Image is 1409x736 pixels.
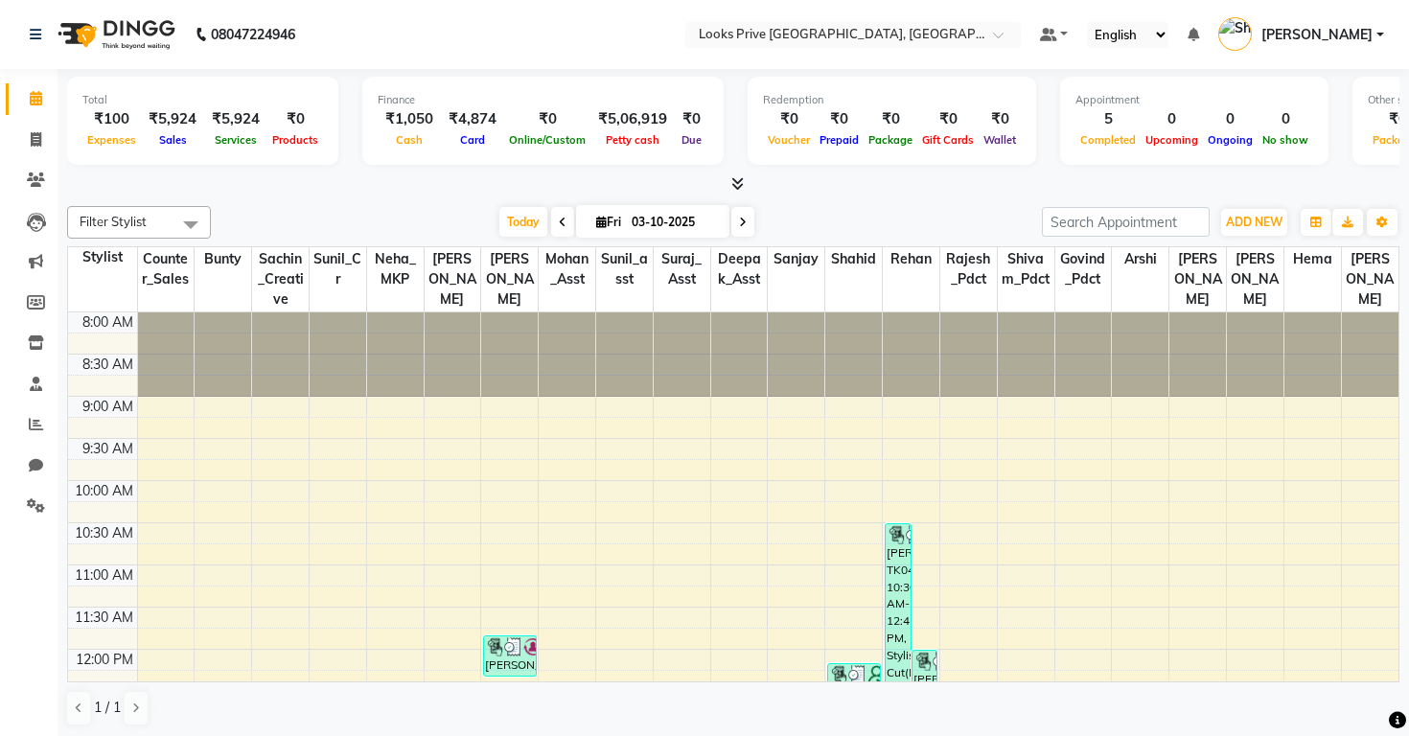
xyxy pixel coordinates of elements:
[504,133,590,147] span: Online/Custom
[68,247,137,267] div: Stylist
[79,312,137,333] div: 8:00 AM
[763,133,815,147] span: Voucher
[1141,133,1203,147] span: Upcoming
[71,608,137,628] div: 11:30 AM
[499,207,547,237] span: Today
[711,247,768,291] span: Deepak_Asst
[1284,247,1341,271] span: Hema
[71,481,137,501] div: 10:00 AM
[378,108,441,130] div: ₹1,050
[1258,133,1313,147] span: No show
[1342,247,1398,311] span: [PERSON_NAME]
[815,133,864,147] span: Prepaid
[484,636,535,676] div: [PERSON_NAME] mam, TK01, 11:50 AM-12:20 PM, Eyebrows & Upperlips (₹100)
[252,247,309,311] span: Sachin_Creative
[886,524,911,711] div: [PERSON_NAME], TK04, 10:30 AM-12:45 PM, Stylist Cut(M) (₹700),[PERSON_NAME] Styling (₹500),Detan(...
[211,8,295,61] b: 08047224946
[917,108,979,130] div: ₹0
[883,247,939,271] span: Rehan
[441,108,504,130] div: ₹4,874
[864,108,917,130] div: ₹0
[864,133,917,147] span: Package
[1227,247,1283,311] span: [PERSON_NAME]
[425,247,481,311] span: [PERSON_NAME]
[82,92,323,108] div: Total
[1042,207,1210,237] input: Search Appointment
[367,247,424,291] span: Neha_MKP
[979,133,1021,147] span: Wallet
[1075,133,1141,147] span: Completed
[1226,215,1282,229] span: ADD NEW
[626,208,722,237] input: 2025-10-03
[267,108,323,130] div: ₹0
[79,355,137,375] div: 8:30 AM
[80,214,147,229] span: Filter Stylist
[141,108,204,130] div: ₹5,924
[378,92,708,108] div: Finance
[590,108,675,130] div: ₹5,06,919
[504,108,590,130] div: ₹0
[1258,108,1313,130] div: 0
[94,698,121,718] span: 1 / 1
[1075,108,1141,130] div: 5
[940,247,997,291] span: Rajesh_Pdct
[677,133,706,147] span: Due
[49,8,180,61] img: logo
[481,247,538,311] span: [PERSON_NAME]
[998,247,1054,291] span: Shivam_Pdct
[1203,133,1258,147] span: Ongoing
[763,108,815,130] div: ₹0
[912,651,937,690] div: [PERSON_NAME], TK02, 12:00 PM-12:30 PM, Stylist Cut(M) (₹700)
[72,650,137,670] div: 12:00 PM
[267,133,323,147] span: Products
[828,664,879,703] div: [PERSON_NAME] NRM169 [PERSON_NAME], TK03, 12:10 PM-12:40 PM, Stylist Cut(M) (₹700)
[138,247,195,291] span: Counter_Sales
[1221,209,1287,236] button: ADD NEW
[1169,247,1226,311] span: [PERSON_NAME]
[539,247,595,291] span: Mohan_Asst
[1075,92,1313,108] div: Appointment
[82,133,141,147] span: Expenses
[204,108,267,130] div: ₹5,924
[210,133,262,147] span: Services
[1261,25,1373,45] span: [PERSON_NAME]
[675,108,708,130] div: ₹0
[391,133,427,147] span: Cash
[79,397,137,417] div: 9:00 AM
[591,215,626,229] span: Fri
[917,133,979,147] span: Gift Cards
[768,247,824,271] span: Sanjay
[82,108,141,130] div: ₹100
[310,247,366,291] span: Sunil_Cr
[1203,108,1258,130] div: 0
[154,133,192,147] span: Sales
[71,565,137,586] div: 11:00 AM
[825,247,882,271] span: Shahid
[71,523,137,543] div: 10:30 AM
[763,92,1021,108] div: Redemption
[1141,108,1203,130] div: 0
[1055,247,1112,291] span: Govind_Pdct
[1218,17,1252,51] img: Shivam Dutta
[654,247,710,291] span: Suraj_Asst
[79,439,137,459] div: 9:30 AM
[815,108,864,130] div: ₹0
[979,108,1021,130] div: ₹0
[1112,247,1168,271] span: Arshi
[601,133,664,147] span: Petty cash
[455,133,490,147] span: Card
[596,247,653,291] span: Sunil_asst
[195,247,251,271] span: Bunty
